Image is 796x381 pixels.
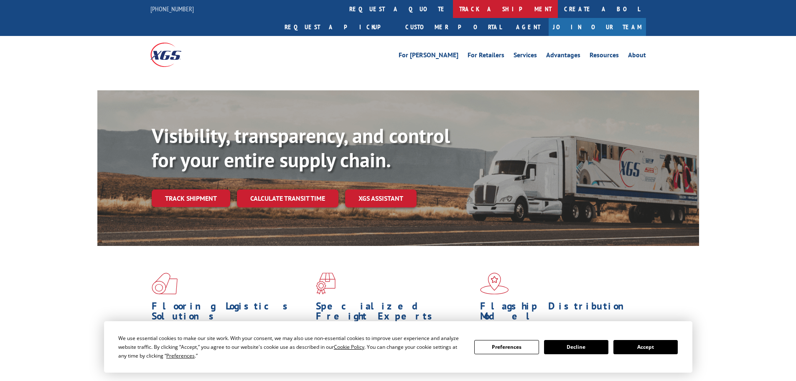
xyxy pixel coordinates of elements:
[628,52,646,61] a: About
[334,343,364,350] span: Cookie Policy
[474,340,539,354] button: Preferences
[316,301,474,325] h1: Specialized Freight Experts
[544,340,608,354] button: Decline
[104,321,692,373] div: Cookie Consent Prompt
[152,123,450,173] b: Visibility, transparency, and control for your entire supply chain.
[514,52,537,61] a: Services
[278,18,399,36] a: Request a pickup
[118,334,464,360] div: We use essential cookies to make our site work. With your consent, we may also use non-essential ...
[480,301,638,325] h1: Flagship Distribution Model
[508,18,549,36] a: Agent
[152,273,178,294] img: xgs-icon-total-supply-chain-intelligence-red
[152,301,310,325] h1: Flooring Logistics Solutions
[613,340,678,354] button: Accept
[399,18,508,36] a: Customer Portal
[152,189,230,207] a: Track shipment
[480,273,509,294] img: xgs-icon-flagship-distribution-model-red
[549,18,646,36] a: Join Our Team
[150,5,194,13] a: [PHONE_NUMBER]
[590,52,619,61] a: Resources
[316,273,336,294] img: xgs-icon-focused-on-flooring-red
[345,189,417,207] a: XGS ASSISTANT
[546,52,580,61] a: Advantages
[237,189,338,207] a: Calculate transit time
[399,52,458,61] a: For [PERSON_NAME]
[468,52,504,61] a: For Retailers
[166,352,195,359] span: Preferences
